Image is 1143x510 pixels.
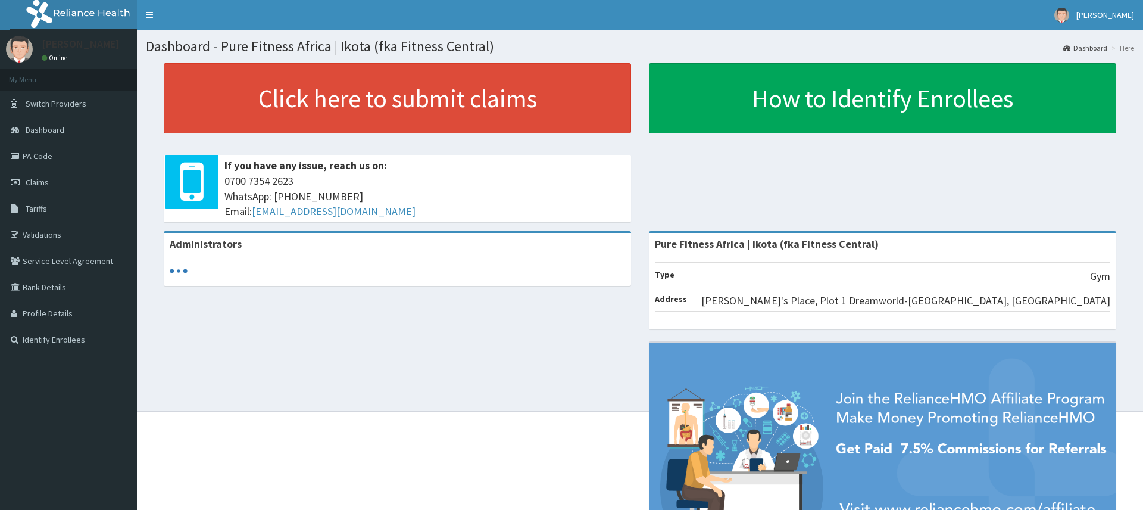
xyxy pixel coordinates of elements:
[42,39,120,49] p: [PERSON_NAME]
[655,294,687,304] b: Address
[224,158,387,172] b: If you have any issue, reach us on:
[252,204,416,218] a: [EMAIL_ADDRESS][DOMAIN_NAME]
[655,237,879,251] strong: Pure Fitness Africa | Ikota (fka Fitness Central)
[1076,10,1134,20] span: [PERSON_NAME]
[146,39,1134,54] h1: Dashboard - Pure Fitness Africa | Ikota (fka Fitness Central)
[26,203,47,214] span: Tariffs
[164,63,631,133] a: Click here to submit claims
[170,262,188,280] svg: audio-loading
[26,98,86,109] span: Switch Providers
[1054,8,1069,23] img: User Image
[6,36,33,63] img: User Image
[701,293,1110,309] p: [PERSON_NAME]'s Place, Plot 1 Dreamworld-[GEOGRAPHIC_DATA], [GEOGRAPHIC_DATA]
[224,173,625,219] span: 0700 7354 2623 WhatsApp: [PHONE_NUMBER] Email:
[26,177,49,188] span: Claims
[655,269,674,280] b: Type
[1063,43,1107,53] a: Dashboard
[42,54,70,62] a: Online
[1090,269,1110,284] p: Gym
[170,237,242,251] b: Administrators
[649,63,1116,133] a: How to Identify Enrollees
[26,125,64,135] span: Dashboard
[1108,43,1134,53] li: Here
